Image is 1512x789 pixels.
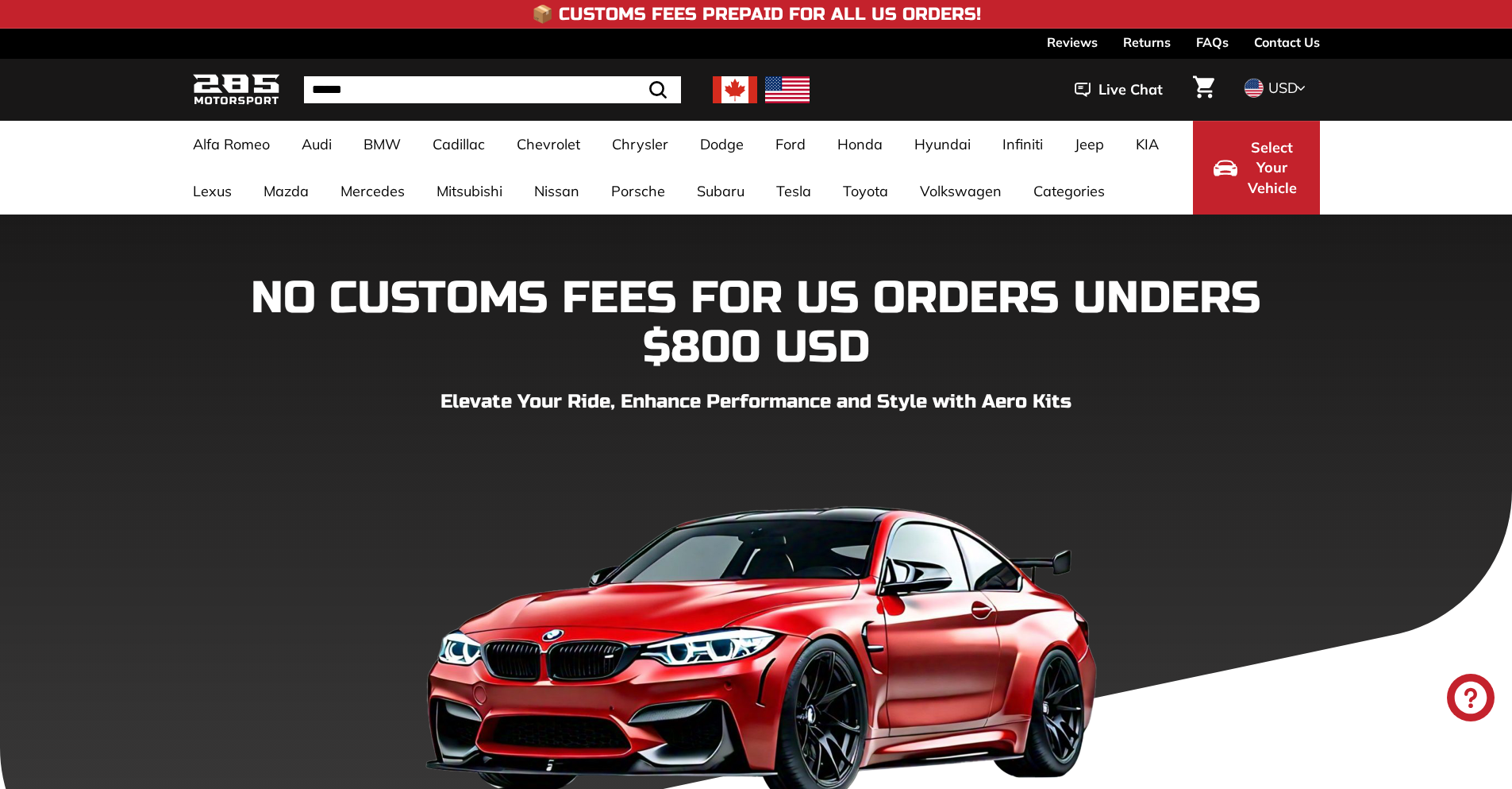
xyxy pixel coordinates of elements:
button: Live Chat [1054,70,1183,110]
span: USD [1268,79,1298,97]
a: Mercedes [325,168,421,215]
span: Live Chat [1098,79,1163,100]
h1: NO CUSTOMS FEES FOR US ORDERS UNDERS $800 USD [193,274,1320,372]
a: Reviews [1047,29,1098,56]
a: Dodge [684,121,760,168]
a: Hyundai [898,121,987,168]
span: Select Your Vehicle [1245,137,1299,199]
a: Returns [1123,29,1171,56]
a: Jeep [1059,121,1120,168]
a: Cart [1183,63,1224,117]
a: Audi [286,121,348,168]
a: FAQs [1196,29,1229,56]
a: Alfa Romeo [177,121,286,168]
a: Nissan [518,168,595,215]
a: Mitsubishi [421,168,518,215]
a: Subaru [681,168,760,215]
a: Categories [1018,168,1121,215]
a: Volkswagen [904,168,1018,215]
a: Chrysler [596,121,684,168]
a: Mazda [248,168,325,215]
a: Lexus [177,168,248,215]
a: KIA [1120,121,1175,168]
a: Ford [760,121,821,168]
h4: 📦 Customs Fees Prepaid for All US Orders! [532,5,981,24]
a: Toyota [827,168,904,215]
a: Porsche [595,168,681,215]
p: Elevate Your Ride, Enhance Performance and Style with Aero Kits [193,388,1320,416]
a: BMW [348,121,417,168]
a: Cadillac [417,121,501,168]
a: Infiniti [987,121,1059,168]
a: Chevrolet [501,121,596,168]
button: Select Your Vehicle [1193,121,1320,215]
a: Tesla [760,168,827,215]
a: Honda [821,121,898,168]
input: Search [304,76,681,103]
img: Logo_285_Motorsport_areodynamics_components [193,72,280,109]
inbox-online-store-chat: Shopify online store chat [1442,674,1499,725]
a: Contact Us [1254,29,1320,56]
